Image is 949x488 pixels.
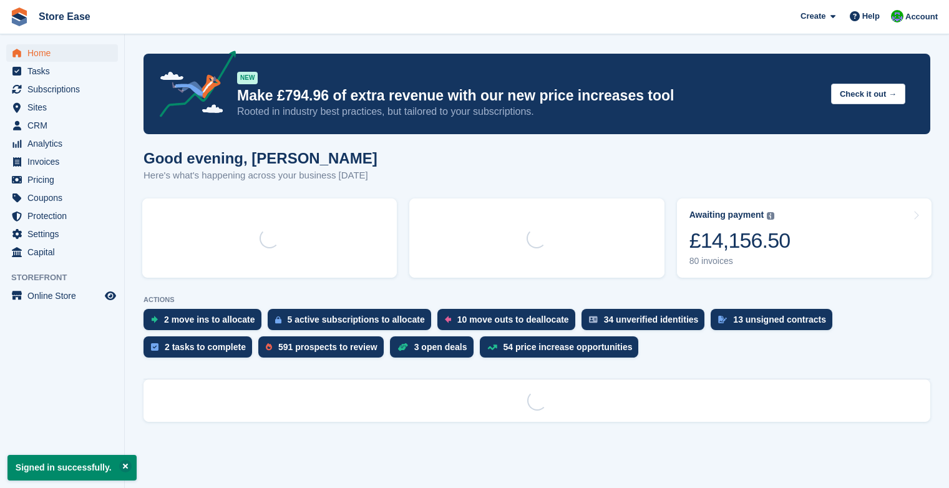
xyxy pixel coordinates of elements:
[151,316,158,323] img: move_ins_to_allocate_icon-fdf77a2bb77ea45bf5b3d319d69a93e2d87916cf1d5bf7949dd705db3b84f3ca.svg
[689,228,791,253] div: £14,156.50
[11,271,124,284] span: Storefront
[27,81,102,98] span: Subscriptions
[258,336,390,364] a: 591 prospects to review
[6,171,118,188] a: menu
[7,455,137,481] p: Signed in successfully.
[27,243,102,261] span: Capital
[677,198,932,278] a: Awaiting payment £14,156.50 80 invoices
[27,153,102,170] span: Invoices
[6,225,118,243] a: menu
[237,87,821,105] p: Make £794.96 of extra revenue with our new price increases tool
[278,342,377,352] div: 591 prospects to review
[6,243,118,261] a: menu
[6,153,118,170] a: menu
[487,344,497,350] img: price_increase_opportunities-93ffe204e8149a01c8c9dc8f82e8f89637d9d84a8eef4429ea346261dce0b2c0.svg
[891,10,903,22] img: Neal Smitheringale
[275,316,281,324] img: active_subscription_to_allocate_icon-d502201f5373d7db506a760aba3b589e785aa758c864c3986d89f69b8ff3...
[6,81,118,98] a: menu
[711,309,839,336] a: 13 unsigned contracts
[604,315,699,325] div: 34 unverified identities
[862,10,880,22] span: Help
[414,342,467,352] div: 3 open deals
[589,316,598,323] img: verify_identity-adf6edd0f0f0b5bbfe63781bf79b02c33cf7c696d77639b501bdc392416b5a36.svg
[6,189,118,207] a: menu
[905,11,938,23] span: Account
[445,316,451,323] img: move_outs_to_deallocate_icon-f764333ba52eb49d3ac5e1228854f67142a1ed5810a6f6cc68b1a99e826820c5.svg
[6,62,118,80] a: menu
[288,315,425,325] div: 5 active subscriptions to allocate
[27,117,102,134] span: CRM
[27,62,102,80] span: Tasks
[27,189,102,207] span: Coupons
[397,343,408,351] img: deal-1b604bf984904fb50ccaf53a9ad4b4a5d6e5aea283cecdc64d6e3604feb123c2.svg
[27,44,102,62] span: Home
[144,296,930,304] p: ACTIONS
[504,342,633,352] div: 54 price increase opportunities
[268,309,437,336] a: 5 active subscriptions to allocate
[27,207,102,225] span: Protection
[801,10,825,22] span: Create
[6,117,118,134] a: menu
[144,336,258,364] a: 2 tasks to complete
[144,309,268,336] a: 2 move ins to allocate
[831,84,905,104] button: Check it out →
[6,207,118,225] a: menu
[6,287,118,305] a: menu
[149,51,236,122] img: price-adjustments-announcement-icon-8257ccfd72463d97f412b2fc003d46551f7dbcb40ab6d574587a9cd5c0d94...
[164,315,255,325] div: 2 move ins to allocate
[237,105,821,119] p: Rooted in industry best practices, but tailored to your subscriptions.
[6,135,118,152] a: menu
[27,287,102,305] span: Online Store
[266,343,272,351] img: prospect-51fa495bee0391a8d652442698ab0144808aea92771e9ea1ae160a38d050c398.svg
[34,6,95,27] a: Store Ease
[582,309,711,336] a: 34 unverified identities
[27,99,102,116] span: Sites
[6,44,118,62] a: menu
[151,343,158,351] img: task-75834270c22a3079a89374b754ae025e5fb1db73e45f91037f5363f120a921f8.svg
[27,225,102,243] span: Settings
[103,288,118,303] a: Preview store
[27,135,102,152] span: Analytics
[767,212,774,220] img: icon-info-grey-7440780725fd019a000dd9b08b2336e03edf1995a4989e88bcd33f0948082b44.svg
[480,336,645,364] a: 54 price increase opportunities
[165,342,246,352] div: 2 tasks to complete
[27,171,102,188] span: Pricing
[390,336,480,364] a: 3 open deals
[437,309,582,336] a: 10 move outs to deallocate
[10,7,29,26] img: stora-icon-8386f47178a22dfd0bd8f6a31ec36ba5ce8667c1dd55bd0f319d3a0aa187defe.svg
[718,316,727,323] img: contract_signature_icon-13c848040528278c33f63329250d36e43548de30e8caae1d1a13099fd9432cc5.svg
[733,315,826,325] div: 13 unsigned contracts
[144,168,377,183] p: Here's what's happening across your business [DATE]
[689,210,764,220] div: Awaiting payment
[6,99,118,116] a: menu
[144,150,377,167] h1: Good evening, [PERSON_NAME]
[237,72,258,84] div: NEW
[457,315,569,325] div: 10 move outs to deallocate
[689,256,791,266] div: 80 invoices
